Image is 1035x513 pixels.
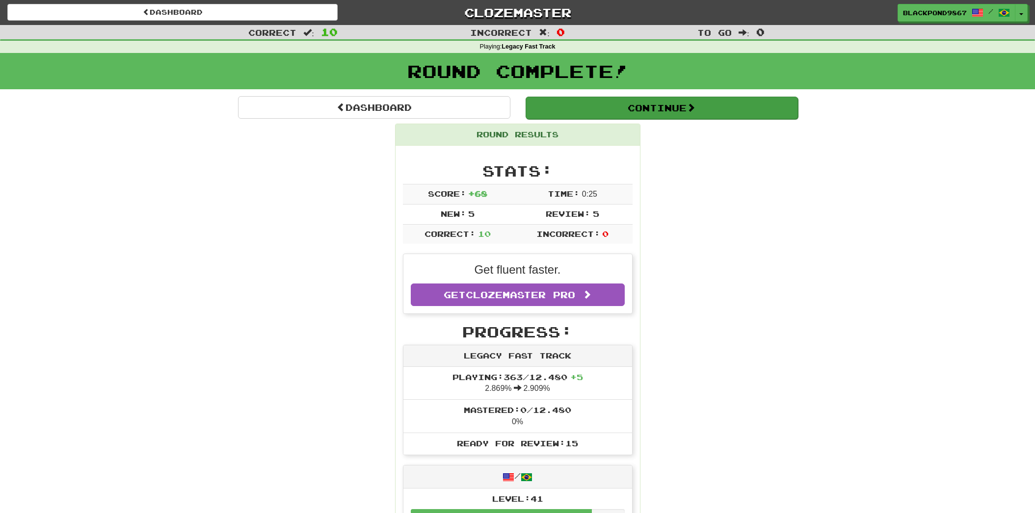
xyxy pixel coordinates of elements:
span: Clozemaster Pro [466,289,575,300]
span: 10 [321,26,338,38]
div: Round Results [396,124,640,146]
button: Continue [526,97,798,119]
span: : [303,28,314,37]
span: Correct: [425,229,476,238]
span: 0 [557,26,565,38]
li: 2.869% 2.909% [403,367,632,400]
h2: Progress: [403,324,633,340]
li: 0% [403,399,632,433]
span: Ready for Review: 15 [457,438,578,448]
div: Legacy Fast Track [403,345,632,367]
span: Review: [546,209,590,218]
span: 0 [602,229,609,238]
a: BlackPond9867 / [898,4,1015,22]
a: GetClozemaster Pro [411,283,625,306]
a: Clozemaster [352,4,683,21]
span: To go [697,27,732,37]
h1: Round Complete! [3,61,1032,81]
span: 5 [593,209,599,218]
a: Dashboard [238,96,510,119]
span: Time: [548,189,580,198]
span: Correct [248,27,296,37]
span: Playing: 363 / 12.480 [452,372,583,382]
span: Mastered: 0 / 12.480 [464,405,571,414]
span: BlackPond9867 [903,8,967,17]
span: : [539,28,550,37]
span: : [739,28,749,37]
span: Incorrect [470,27,532,37]
span: 0 : 25 [582,190,597,198]
span: + 68 [468,189,487,198]
p: Get fluent faster. [411,261,625,278]
strong: Legacy Fast Track [502,43,555,50]
h2: Stats: [403,163,633,179]
span: 0 [756,26,765,38]
div: / [403,465,632,488]
span: / [988,8,993,15]
a: Dashboard [7,4,338,21]
span: Level: 41 [492,494,543,503]
span: Score: [428,189,466,198]
span: + 5 [570,372,583,382]
span: Incorrect: [536,229,600,238]
span: 10 [478,229,491,238]
span: New: [441,209,466,218]
span: 5 [468,209,475,218]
